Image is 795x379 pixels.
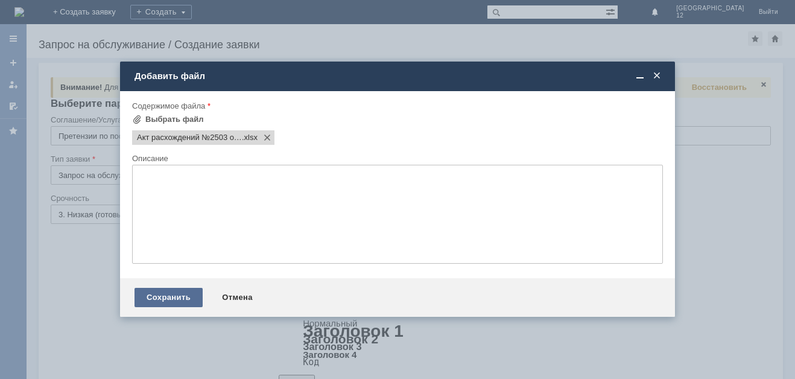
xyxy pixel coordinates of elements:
[242,133,258,142] span: Акт расхождений №2503 от 24.09.2025..xlsx
[137,133,242,142] span: Акт расхождений №2503 от 24.09.2025..xlsx
[651,71,663,81] span: Закрыть
[145,115,204,124] div: Выбрать файл
[132,102,660,110] div: Содержимое файла
[5,5,176,34] div: Прошу не принимать в работу акт расхождений,излишков нет ,пропикали лишний раз товар.
[634,71,646,81] span: Свернуть (Ctrl + M)
[132,154,660,162] div: Описание
[135,71,663,81] div: Добавить файл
